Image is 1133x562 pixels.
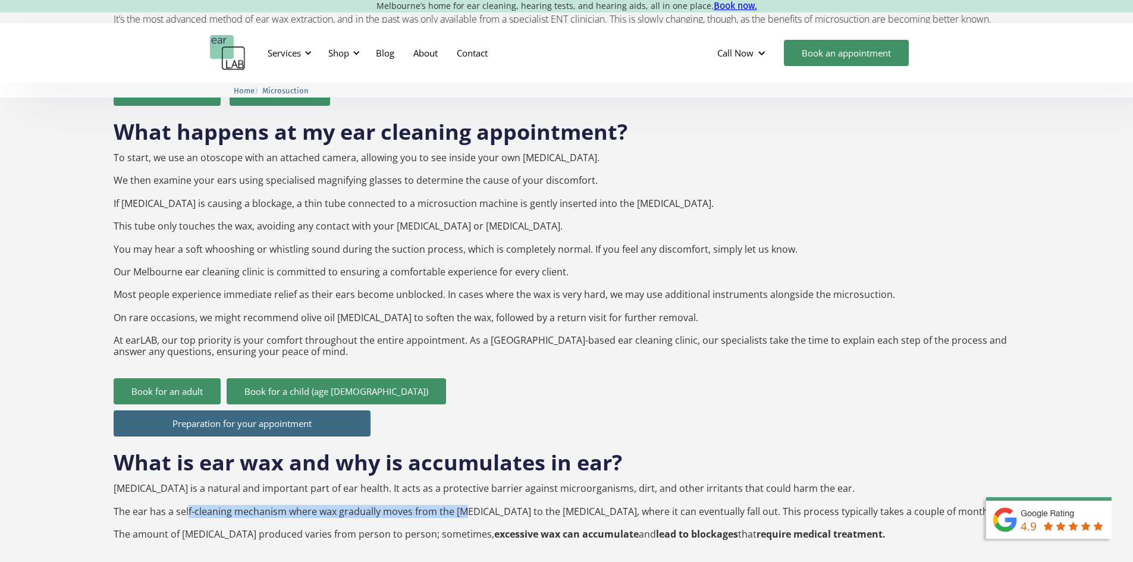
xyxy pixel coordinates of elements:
li: 〉 [234,84,262,97]
a: Contact [447,36,497,70]
a: Microsuction [262,84,309,96]
div: Call Now [717,47,754,59]
div: Call Now [708,35,778,71]
p: To start, we use an otoscope with an attached camera, allowing you to see inside your own [MEDICA... [114,152,1020,357]
span: Microsuction [262,86,309,95]
h2: What happens at my ear cleaning appointment? [114,106,1020,146]
div: Services [268,47,301,59]
strong: excessive wax can accumulate [494,528,639,541]
a: Blog [366,36,404,70]
div: Shop [328,47,349,59]
a: Book an appointment [784,40,909,66]
div: Shop [321,35,363,71]
p: [MEDICAL_DATA] is a natural and important part of ear health. It acts as a protective barrier aga... [114,483,996,540]
strong: require medical treatment. [757,528,886,541]
a: About [404,36,447,70]
a: Preparation for your appointment [114,410,371,437]
strong: lead to blockages [656,528,738,541]
a: Book for a child (age [DEMOGRAPHIC_DATA]) [227,378,446,404]
a: Home [234,84,255,96]
a: home [210,35,246,71]
h2: What is ear wax and why is accumulates in ear? [114,437,622,477]
a: Book for an adult [114,378,221,404]
span: Home [234,86,255,95]
div: Services [261,35,315,71]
